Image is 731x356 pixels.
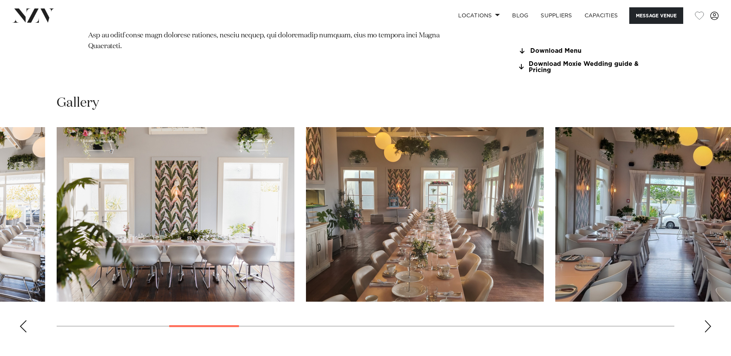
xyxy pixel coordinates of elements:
[629,7,683,24] button: Message Venue
[57,94,99,112] h2: Gallery
[534,7,578,24] a: SUPPLIERS
[506,7,534,24] a: BLOG
[518,48,643,55] a: Download Menu
[518,61,643,74] a: Download Moxie Wedding guide & Pricing
[578,7,624,24] a: Capacities
[452,7,506,24] a: Locations
[12,8,54,22] img: nzv-logo.png
[306,127,544,302] swiper-slide: 6 / 22
[57,127,294,302] swiper-slide: 5 / 22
